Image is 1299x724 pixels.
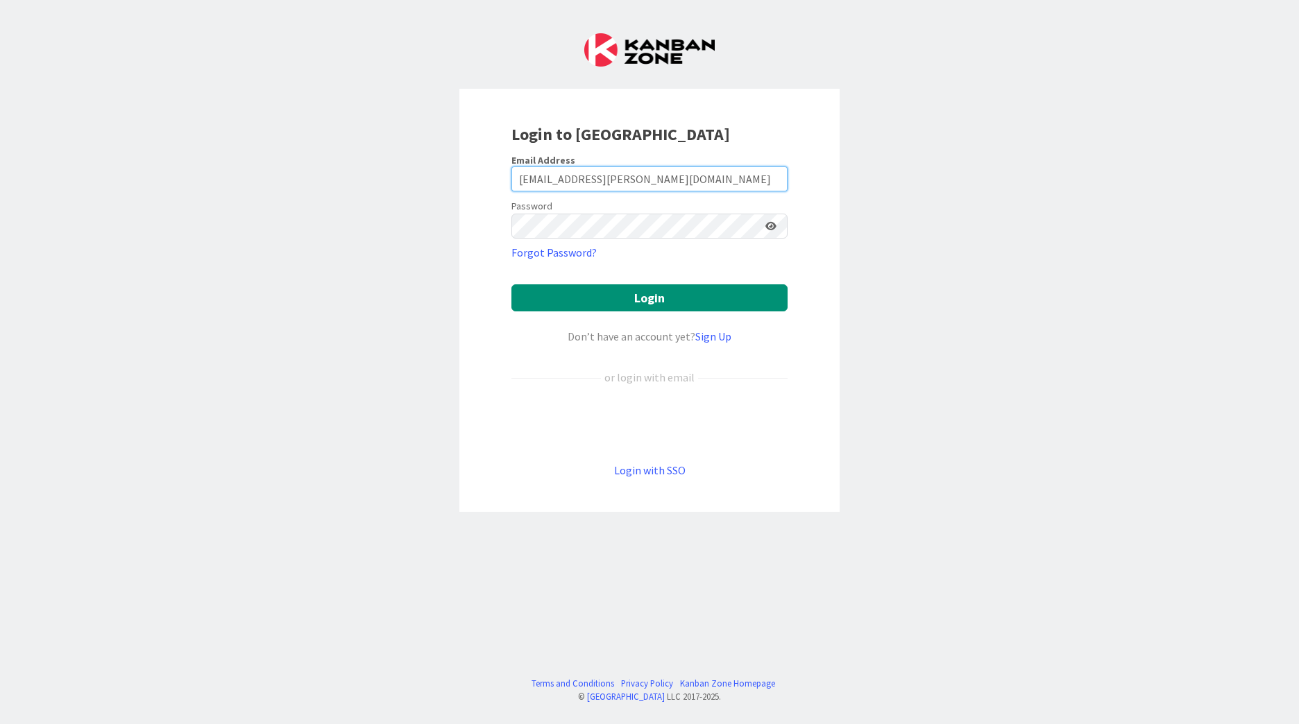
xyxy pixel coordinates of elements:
[587,691,665,702] a: [GEOGRAPHIC_DATA]
[511,328,788,345] div: Don’t have an account yet?
[680,677,775,690] a: Kanban Zone Homepage
[511,123,730,145] b: Login to [GEOGRAPHIC_DATA]
[601,369,698,386] div: or login with email
[525,690,775,703] div: © LLC 2017- 2025 .
[511,154,575,166] label: Email Address
[584,33,715,67] img: Kanban Zone
[621,677,673,690] a: Privacy Policy
[511,199,552,214] label: Password
[511,284,788,311] button: Login
[504,408,795,439] iframe: Sign in with Google Button
[532,677,614,690] a: Terms and Conditions
[614,463,686,477] a: Login with SSO
[695,329,731,343] a: Sign Up
[511,244,597,261] a: Forgot Password?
